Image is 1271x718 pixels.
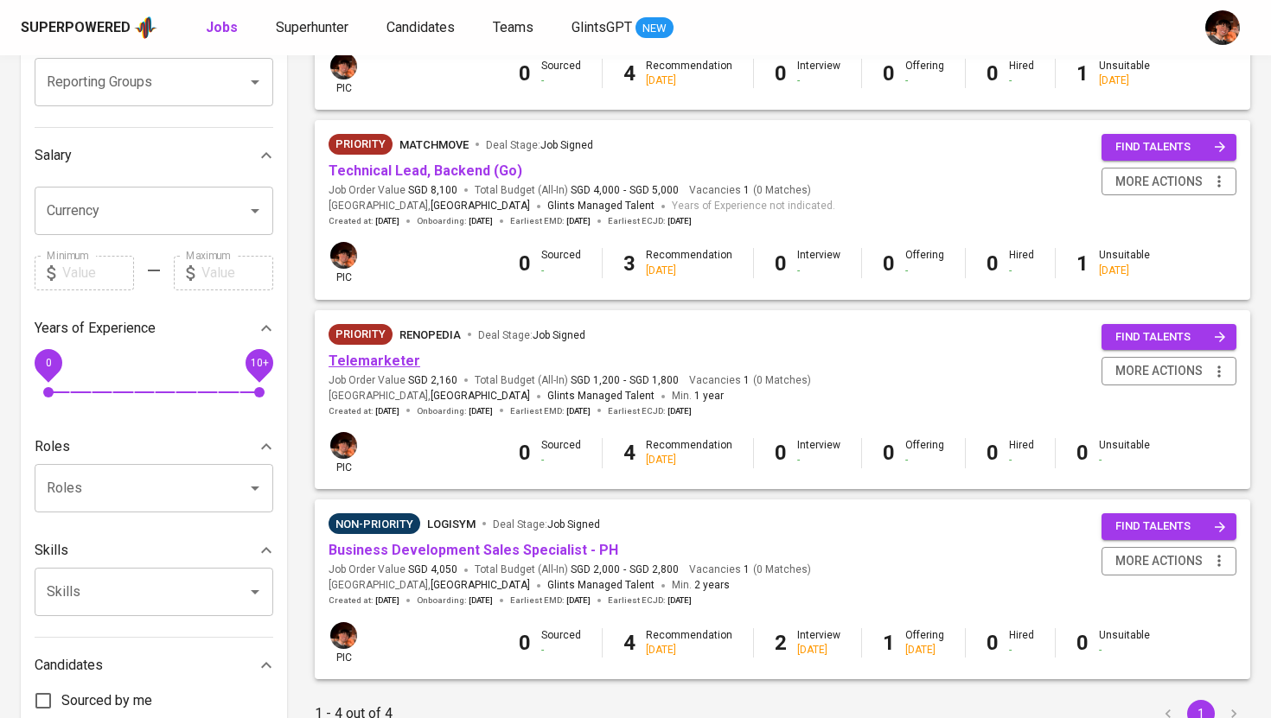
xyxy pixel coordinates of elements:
span: Total Budget (All-In) [475,373,679,388]
button: find talents [1102,134,1236,161]
span: MatchMove [399,138,469,151]
b: 0 [987,441,999,465]
span: Job Order Value [329,183,457,198]
span: 1 [741,562,750,577]
button: Open [243,476,267,500]
div: - [1009,73,1034,88]
div: Interview [797,628,840,658]
b: 1 [883,631,895,655]
div: Interview [797,59,840,88]
div: - [1009,264,1034,278]
div: Unsuitable [1099,628,1150,658]
b: 2 [775,631,787,655]
b: 0 [519,251,531,276]
div: Offering [905,59,944,88]
div: Recommendation [646,438,732,467]
input: Value [62,256,134,290]
span: [GEOGRAPHIC_DATA] , [329,198,530,215]
div: Candidates [35,648,273,683]
span: more actions [1115,360,1203,382]
button: Open [243,70,267,94]
p: Years of Experience [35,318,156,339]
div: Hired [1009,59,1034,88]
span: - [623,183,626,198]
span: Earliest ECJD : [608,594,692,607]
b: 0 [519,441,531,465]
p: Candidates [35,655,103,676]
span: [DATE] [667,405,692,417]
span: SGD 2,800 [629,562,679,577]
span: [DATE] [667,215,692,227]
div: Hired [1009,248,1034,277]
div: Recommendation [646,628,732,658]
span: Earliest ECJD : [608,405,692,417]
span: Created at : [329,594,399,607]
span: Deal Stage : [486,139,593,151]
div: [DATE] [646,453,732,467]
img: diemas@glints.com [330,432,357,459]
span: 10+ [250,356,268,368]
a: Superhunter [276,17,352,39]
span: 1 [741,183,750,198]
div: Hired [1009,438,1034,467]
div: pic [329,620,359,665]
div: [DATE] [646,264,732,278]
button: Open [243,199,267,223]
span: Earliest EMD : [510,405,591,417]
span: find talents [1115,327,1226,347]
div: pic [329,51,359,96]
span: [DATE] [566,215,591,227]
img: diemas@glints.com [330,53,357,79]
span: Vacancies ( 0 Matches ) [689,183,811,198]
span: Job Signed [533,329,585,341]
span: [DATE] [375,594,399,607]
a: Candidates [386,17,458,39]
span: Candidates [386,19,455,35]
div: [DATE] [905,643,944,658]
div: Salary [35,138,273,173]
div: - [541,264,581,278]
span: [GEOGRAPHIC_DATA] [431,388,530,405]
p: Roles [35,436,70,457]
span: Total Budget (All-In) [475,562,679,577]
div: Offering [905,248,944,277]
b: 0 [519,61,531,86]
div: [DATE] [1099,264,1150,278]
b: 0 [775,61,787,86]
div: - [541,453,581,467]
div: Years of Experience [35,311,273,346]
span: LogiSYM [427,518,476,531]
div: [DATE] [797,643,840,658]
span: [DATE] [566,594,591,607]
div: - [541,73,581,88]
span: SGD 4,000 [571,183,620,198]
span: SGD 5,000 [629,183,679,198]
p: Salary [35,145,72,166]
div: - [905,453,944,467]
span: Glints Managed Talent [547,579,655,591]
button: Open [243,580,267,604]
span: SGD 1,200 [571,373,620,388]
div: Sourced [541,628,581,658]
b: 4 [623,441,635,465]
img: diemas@glints.com [330,622,357,649]
div: Superpowered [21,18,131,38]
span: GlintsGPT [572,19,632,35]
a: GlintsGPT NEW [572,17,674,39]
span: Job Signed [540,139,593,151]
b: 0 [883,251,895,276]
span: - [623,562,626,577]
span: Vacancies ( 0 Matches ) [689,562,811,577]
input: Value [201,256,273,290]
span: Superhunter [276,19,348,35]
span: Non-Priority [329,516,420,533]
div: Recommendation [646,248,732,277]
div: Unsuitable [1099,438,1150,467]
div: Unsuitable [1099,248,1150,277]
span: Created at : [329,405,399,417]
b: 0 [987,251,999,276]
span: [GEOGRAPHIC_DATA] [431,198,530,215]
b: 1 [1076,251,1089,276]
div: - [1009,643,1034,658]
span: 2 years [694,579,730,591]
